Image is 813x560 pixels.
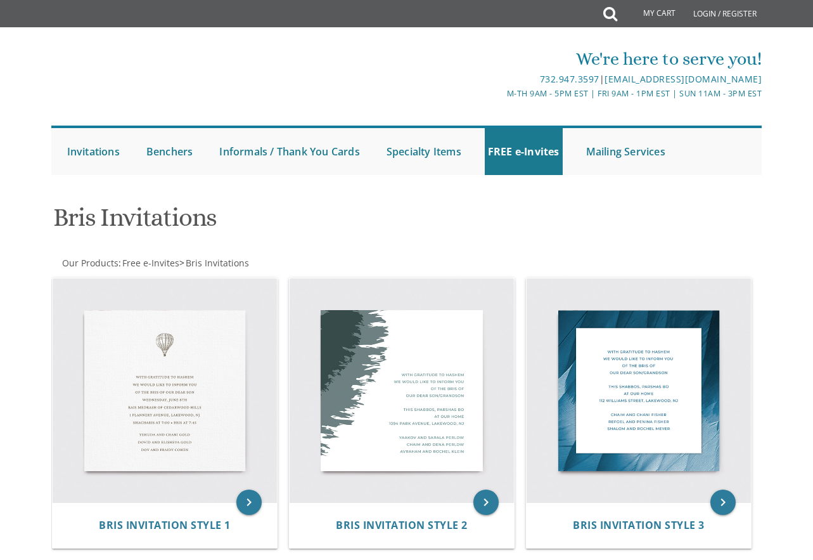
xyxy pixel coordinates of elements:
div: | [289,72,762,87]
a: Bris Invitation Style 2 [336,519,468,531]
a: Bris Invitation Style 1 [99,519,231,531]
span: > [179,257,249,269]
a: keyboard_arrow_right [473,490,499,515]
a: 732.947.3597 [540,73,599,85]
h1: Bris Invitations [53,204,518,241]
img: Bris Invitation Style 3 [527,278,751,503]
img: Bris Invitation Style 1 [53,278,277,503]
span: Bris Invitation Style 3 [573,518,705,532]
a: Specialty Items [383,128,464,175]
a: Invitations [64,128,123,175]
a: Our Products [61,257,118,269]
div: We're here to serve you! [289,46,762,72]
a: keyboard_arrow_right [236,490,262,515]
a: Bris Invitation Style 3 [573,519,705,531]
a: My Cart [616,1,684,27]
span: Bris Invitations [186,257,249,269]
div: : [51,257,407,270]
span: Bris Invitation Style 2 [336,518,468,532]
a: Mailing Services [583,128,669,175]
div: M-Th 9am - 5pm EST | Fri 9am - 1pm EST | Sun 11am - 3pm EST [289,87,762,100]
a: Informals / Thank You Cards [216,128,362,175]
a: [EMAIL_ADDRESS][DOMAIN_NAME] [605,73,762,85]
a: FREE e-Invites [485,128,563,175]
a: Bris Invitations [184,257,249,269]
a: Free e-Invites [121,257,179,269]
a: Benchers [143,128,196,175]
img: Bris Invitation Style 2 [290,278,514,503]
span: Bris Invitation Style 1 [99,518,231,532]
span: Free e-Invites [122,257,179,269]
a: keyboard_arrow_right [710,490,736,515]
